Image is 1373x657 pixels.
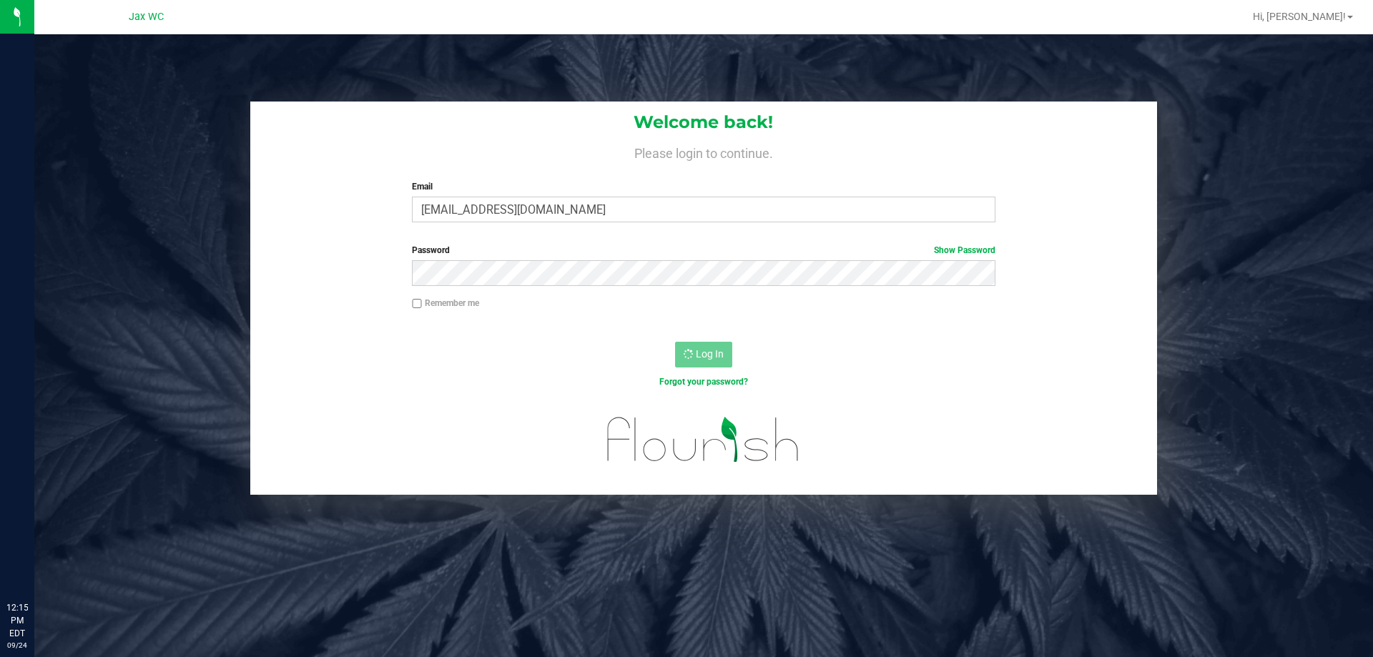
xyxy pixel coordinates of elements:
[675,342,732,367] button: Log In
[6,601,28,640] p: 12:15 PM EDT
[659,377,748,387] a: Forgot your password?
[250,143,1157,160] h4: Please login to continue.
[1253,11,1346,22] span: Hi, [PERSON_NAME]!
[412,299,422,309] input: Remember me
[6,640,28,651] p: 09/24
[590,403,817,476] img: flourish_logo.svg
[696,348,724,360] span: Log In
[412,180,995,193] label: Email
[412,245,450,255] span: Password
[129,11,164,23] span: Jax WC
[934,245,995,255] a: Show Password
[412,297,479,310] label: Remember me
[250,113,1157,132] h1: Welcome back!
